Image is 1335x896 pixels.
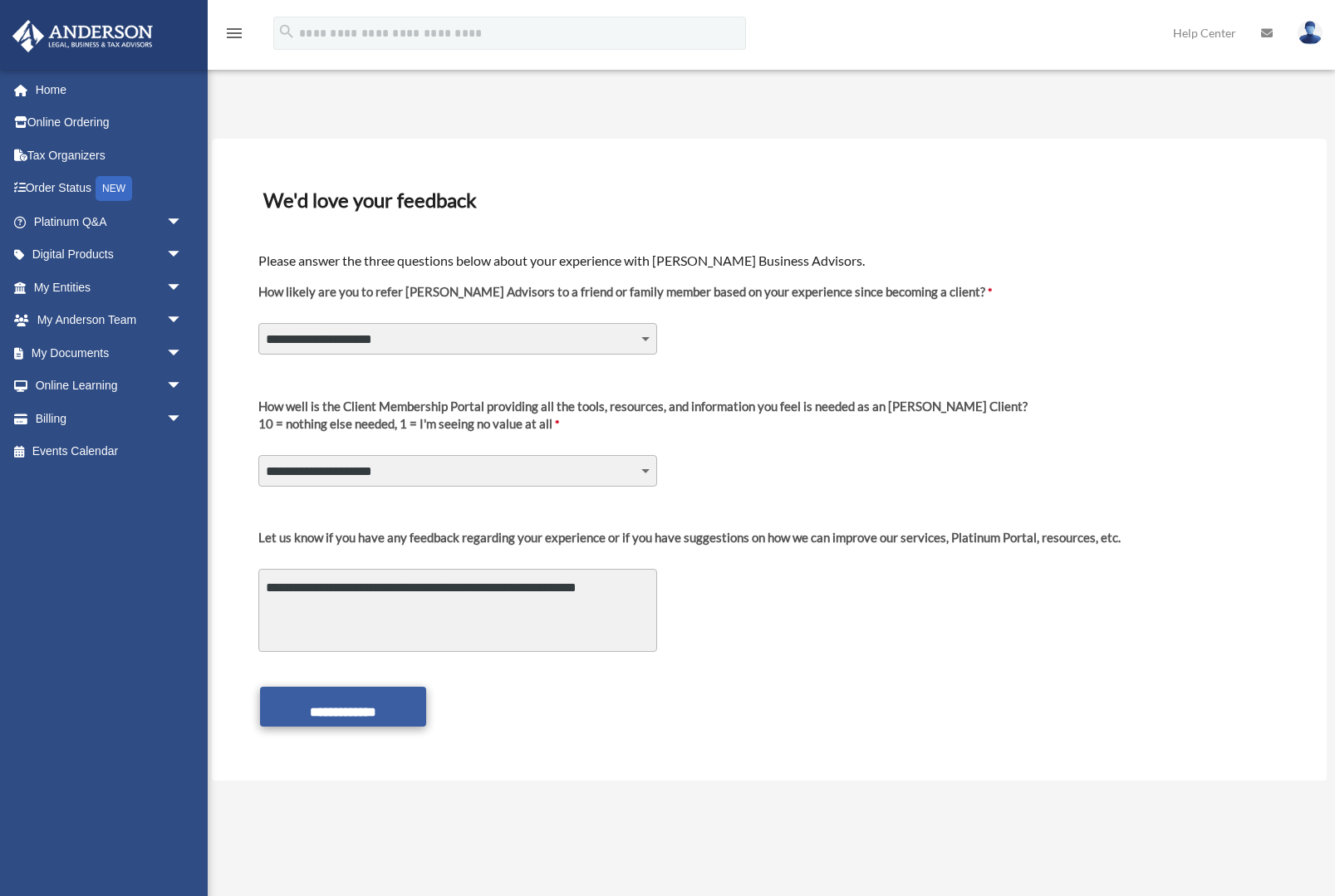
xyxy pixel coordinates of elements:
div: How well is the Client Membership Portal providing all the tools, resources, and information you ... [258,398,1028,415]
span: arrow_drop_down [166,205,199,239]
span: arrow_drop_down [166,336,199,370]
a: Order StatusNEW [12,172,208,206]
div: Let us know if you have any feedback regarding your experience or if you have suggestions on how ... [258,529,1121,546]
span: arrow_drop_down [166,271,199,305]
a: Home [12,73,208,106]
i: menu [224,23,244,43]
div: NEW [96,176,132,201]
img: Anderson Advisors Platinum Portal [7,20,158,52]
a: My Documentsarrow_drop_down [12,336,208,370]
a: menu [224,29,244,43]
label: 10 = nothing else needed, 1 = I'm seeing no value at all [258,398,1028,446]
i: search [277,22,296,41]
img: User Pic [1298,21,1323,45]
a: Digital Productsarrow_drop_down [12,238,208,272]
span: arrow_drop_down [166,304,199,338]
span: arrow_drop_down [166,370,199,404]
h4: Please answer the three questions below about your experience with [PERSON_NAME] Business Advisors. [258,252,1281,270]
a: Tax Organizers [12,139,208,172]
a: Online Ordering [12,106,208,140]
a: Billingarrow_drop_down [12,402,208,435]
a: My Entitiesarrow_drop_down [12,271,208,304]
span: arrow_drop_down [166,402,199,436]
a: My Anderson Teamarrow_drop_down [12,304,208,337]
a: Events Calendar [12,435,208,468]
label: How likely are you to refer [PERSON_NAME] Advisors to a friend or family member based on your exp... [258,283,992,314]
a: Online Learningarrow_drop_down [12,370,208,403]
a: Platinum Q&Aarrow_drop_down [12,205,208,238]
span: arrow_drop_down [166,238,199,272]
h3: We'd love your feedback [257,183,1283,218]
